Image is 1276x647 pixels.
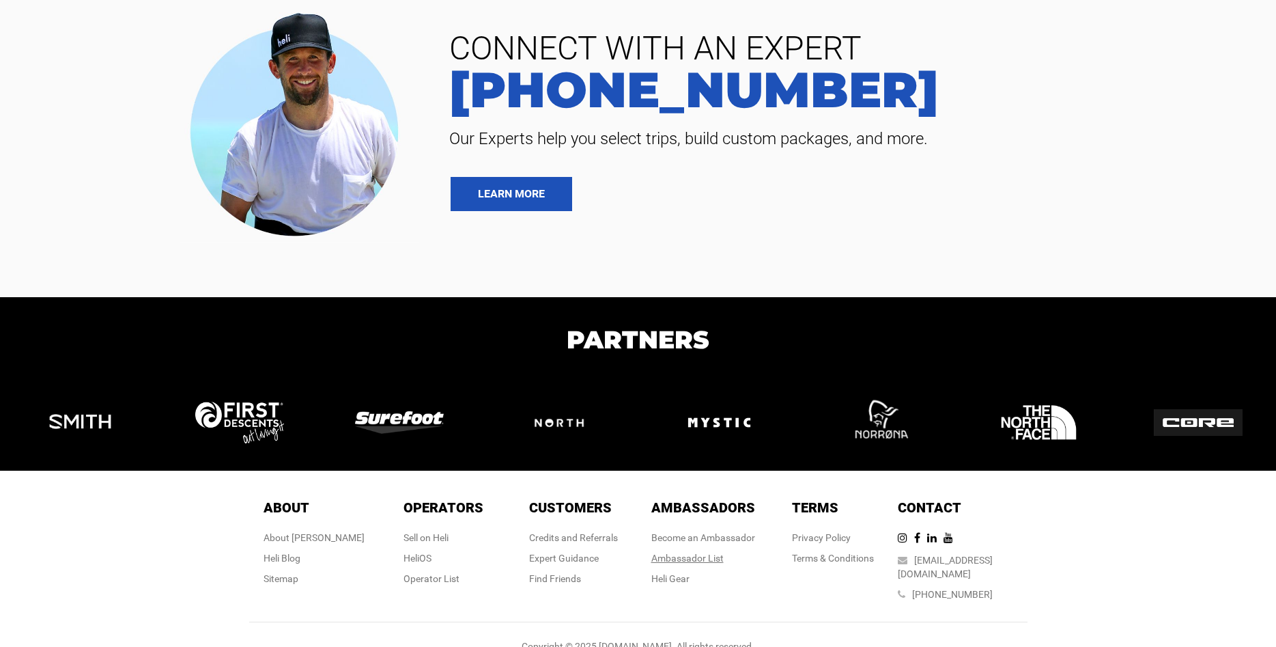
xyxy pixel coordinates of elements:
img: logo [677,380,762,465]
img: contact our team [180,1,419,243]
span: About [264,499,309,516]
a: Heli Gear [651,573,690,584]
a: LEARN MORE [451,177,572,211]
a: Expert Guidance [529,553,599,564]
img: logo [515,400,604,446]
img: logo [996,380,1081,465]
a: [PHONE_NUMBER] [912,589,993,600]
a: Heli Blog [264,553,300,564]
div: Sell on Heli [403,531,483,545]
a: HeliOS [403,553,431,564]
div: Operator List [403,572,483,586]
span: Customers [529,499,612,516]
a: Credits and Referrals [529,532,618,543]
div: Ambassador List [651,551,755,565]
a: Privacy Policy [792,532,851,543]
a: Terms & Conditions [792,553,874,564]
span: Ambassadors [651,499,755,516]
div: About [PERSON_NAME] [264,531,365,545]
span: Operators [403,499,483,516]
img: logo [1154,409,1243,437]
img: logo [836,380,922,465]
img: logo [355,411,444,433]
span: Terms [792,499,838,516]
img: logo [195,402,284,443]
span: Contact [898,499,961,516]
a: Become an Ambassador [651,532,755,543]
a: [EMAIL_ADDRESS][DOMAIN_NAME] [898,555,993,579]
a: [PHONE_NUMBER] [439,65,1256,114]
span: Our Experts help you select trips, build custom packages, and more. [439,128,1256,150]
img: logo [38,380,123,465]
div: Find Friends [529,572,618,586]
div: Sitemap [264,572,365,586]
span: CONNECT WITH AN EXPERT [439,32,1256,65]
